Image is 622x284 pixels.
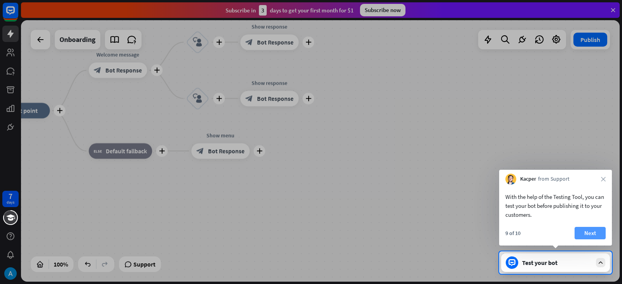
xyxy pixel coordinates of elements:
[601,177,606,181] i: close
[520,175,536,183] span: Kacper
[538,175,570,183] span: from Support
[505,192,606,219] div: With the help of the Testing Tool, you can test your bot before publishing it to your customers.
[6,3,30,26] button: Open LiveChat chat widget
[505,230,521,237] div: 9 of 10
[522,259,592,267] div: Test your bot
[575,227,606,239] button: Next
